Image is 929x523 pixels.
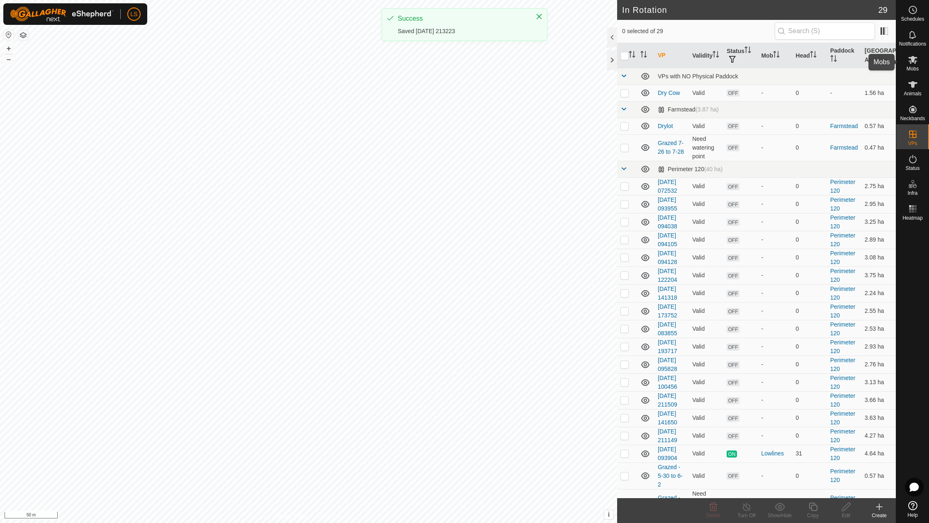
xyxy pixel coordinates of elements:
td: 0 [793,462,827,489]
a: [DATE] 094105 [658,232,677,247]
td: Need watering point [689,489,723,516]
p-sorticon: Activate to sort [640,52,647,59]
td: 0.47 ha [861,134,896,161]
a: [DATE] 072532 [658,179,677,194]
td: 3.66 ha [861,391,896,409]
td: Valid [689,462,723,489]
a: Perimeter 120 [830,494,856,510]
span: 0 selected of 29 [622,27,775,36]
p-sorticon: Activate to sort [878,56,884,63]
td: 0 [793,356,827,373]
td: Valid [689,445,723,462]
span: Help [907,513,918,518]
span: LS [130,10,137,19]
a: Perimeter 120 [830,410,856,426]
a: Perimeter 120 [830,214,856,230]
td: Valid [689,266,723,284]
td: 3.25 ha [861,213,896,231]
div: - [761,271,789,280]
div: - [761,253,789,262]
span: OFF [727,326,739,333]
td: Valid [689,284,723,302]
div: Saved [DATE] 213223 [398,27,527,36]
button: i [604,510,613,519]
td: 2.75 ha [861,177,896,195]
span: OFF [727,272,739,279]
td: 2.89 ha [861,231,896,249]
a: Help [896,498,929,521]
a: Perimeter 120 [830,392,856,408]
span: OFF [727,90,739,97]
td: 1.56 ha [861,85,896,101]
button: Reset Map [4,30,14,40]
th: Mob [758,43,792,68]
th: [GEOGRAPHIC_DATA] Area [861,43,896,68]
h2: In Rotation [622,5,878,15]
span: OFF [727,219,739,226]
a: Contact Us [317,512,341,520]
a: [DATE] 211509 [658,392,677,408]
td: 0 [793,266,827,284]
a: Drylot [658,123,673,129]
td: 0 [793,409,827,427]
span: Infra [907,191,917,196]
a: [DATE] 094038 [658,214,677,230]
a: Perimeter 120 [830,357,856,372]
span: OFF [727,254,739,261]
td: 0 [793,195,827,213]
td: 0 [793,177,827,195]
span: Notifications [899,41,926,46]
span: OFF [727,397,739,404]
a: Farmstead [830,144,858,151]
div: Success [398,14,527,24]
img: Gallagher Logo [10,7,114,22]
a: Perimeter 120 [830,196,856,212]
td: 3.13 ha [861,373,896,391]
input: Search (S) [775,22,875,40]
div: Copy [796,512,829,519]
div: - [761,218,789,226]
td: 0.57 ha [861,462,896,489]
div: - [761,396,789,404]
span: OFF [727,144,739,151]
a: [DATE] 083855 [658,321,677,337]
a: [DATE] 211149 [658,428,677,443]
a: [DATE] 173752 [658,303,677,319]
span: OFF [727,415,739,422]
span: Status [905,166,919,171]
td: 3.08 ha [861,249,896,266]
td: 0.57 ha [861,118,896,134]
div: - [761,342,789,351]
a: [DATE] 141650 [658,410,677,426]
a: [DATE] 093955 [658,196,677,212]
span: OFF [727,379,739,386]
div: - [761,182,789,191]
div: Turn Off [730,512,763,519]
td: 0 [793,249,827,266]
a: [DATE] 094128 [658,250,677,265]
div: - [761,324,789,333]
td: 2.24 ha [861,284,896,302]
th: Head [793,43,827,68]
a: Perimeter 120 [830,303,856,319]
p-sorticon: Activate to sort [810,52,817,59]
a: Privacy Policy [276,512,307,520]
td: 0 [793,320,827,338]
th: VP [654,43,689,68]
td: 0 [793,489,827,516]
span: Delete [706,513,721,518]
td: 31 [793,445,827,462]
button: Map Layers [18,30,28,40]
span: Animals [904,91,922,96]
td: Valid [689,249,723,266]
button: + [4,44,14,53]
td: 0 [793,213,827,231]
a: Grazed - 6-1 to 6-6 [658,494,683,510]
div: - [761,472,789,480]
td: Valid [689,338,723,356]
td: Valid [689,195,723,213]
td: 1.89 ha [861,489,896,516]
span: OFF [727,237,739,244]
th: Status [723,43,758,68]
td: Valid [689,391,723,409]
